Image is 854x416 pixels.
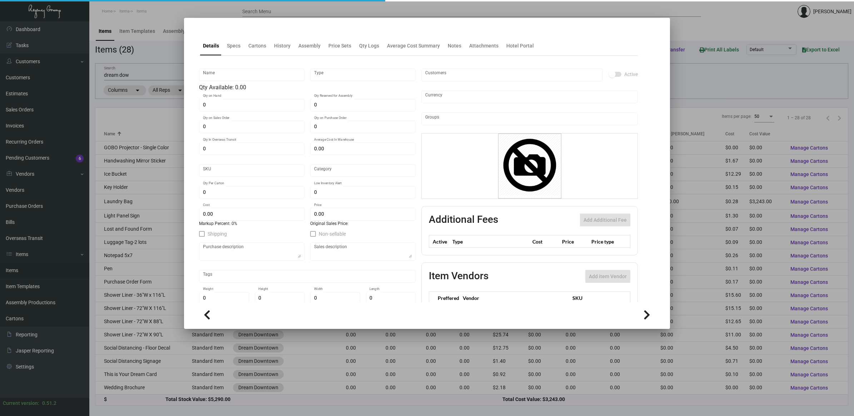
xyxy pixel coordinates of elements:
[569,292,630,304] th: SKU
[506,42,534,50] div: Hotel Portal
[469,42,498,50] div: Attachments
[448,42,461,50] div: Notes
[429,292,460,304] th: Preffered
[459,292,569,304] th: Vendor
[531,235,560,248] th: Cost
[248,42,266,50] div: Cartons
[274,42,291,50] div: History
[359,42,379,50] div: Qty Logs
[328,42,351,50] div: Price Sets
[319,230,346,238] span: Non-sellable
[429,270,488,283] h2: Item Vendors
[624,70,638,79] span: Active
[429,235,451,248] th: Active
[203,42,219,50] div: Details
[425,72,599,78] input: Add new..
[298,42,321,50] div: Assembly
[590,235,622,248] th: Price type
[585,270,630,283] button: Add item Vendor
[580,214,630,226] button: Add Additional Fee
[199,83,416,92] div: Qty Available: 0.00
[589,274,627,279] span: Add item Vendor
[429,214,498,226] h2: Additional Fees
[451,235,531,248] th: Type
[584,217,627,223] span: Add Additional Fee
[425,116,634,122] input: Add new..
[42,400,56,407] div: 0.51.2
[560,235,590,248] th: Price
[208,230,227,238] span: Shipping
[387,42,440,50] div: Average Cost Summary
[3,400,39,407] div: Current version:
[227,42,240,50] div: Specs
